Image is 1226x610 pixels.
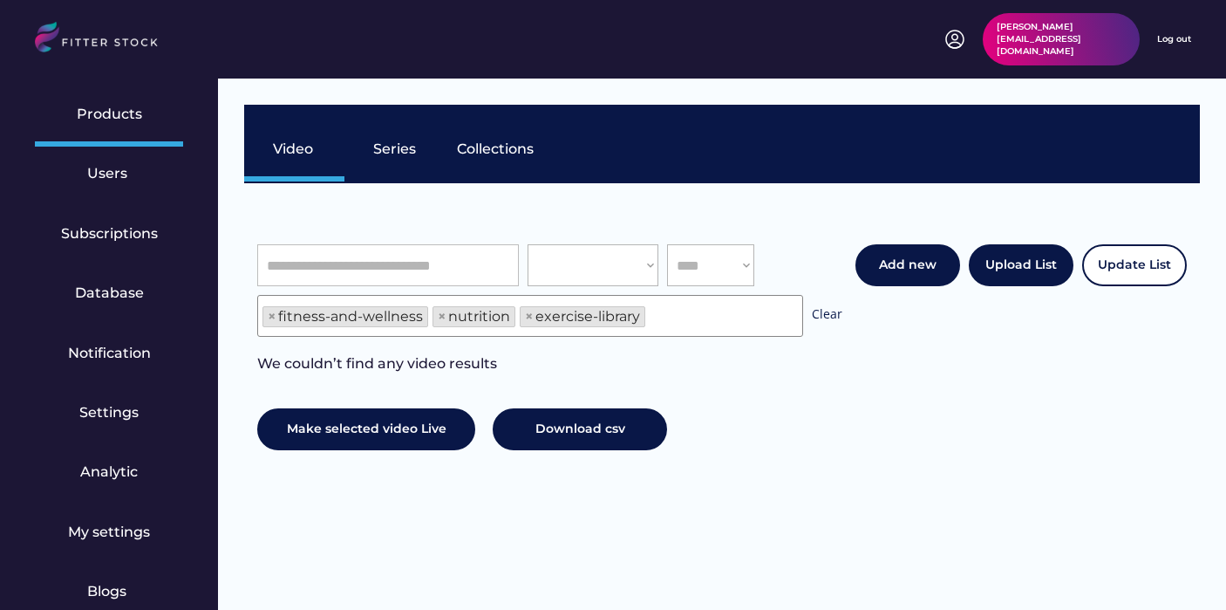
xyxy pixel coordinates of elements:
[520,306,645,327] li: exercise-library
[61,224,158,243] div: Subscriptions
[997,21,1126,58] div: [PERSON_NAME][EMAIL_ADDRESS][DOMAIN_NAME]
[273,140,317,159] div: Video
[373,140,417,159] div: Series
[1082,244,1187,286] button: Update List
[77,105,142,124] div: Products
[257,408,475,450] button: Make selected video Live
[855,244,960,286] button: Add new
[75,284,144,303] div: Database
[87,582,131,601] div: Blogs
[525,310,534,324] span: ×
[268,310,276,324] span: ×
[812,305,842,327] div: Clear
[257,354,497,391] div: We couldn’t find any video results
[87,164,131,183] div: Users
[1157,33,1191,45] div: Log out
[80,463,138,482] div: Analytic
[493,408,667,450] button: Download csv
[79,403,139,422] div: Settings
[944,29,965,50] img: profile-circle.svg
[457,140,534,159] div: Collections
[262,306,428,327] li: fitness-and-wellness
[438,310,446,324] span: ×
[433,306,515,327] li: nutrition
[68,344,151,363] div: Notification
[68,523,150,542] div: My settings
[35,22,173,58] img: LOGO.svg
[969,244,1073,286] button: Upload List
